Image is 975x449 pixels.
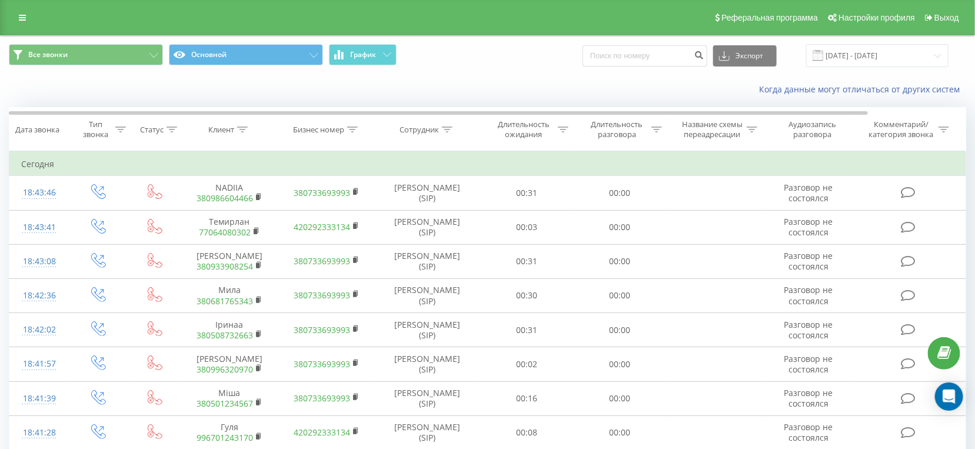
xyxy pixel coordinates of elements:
[573,313,667,347] td: 00:00
[784,421,833,443] span: Разговор не состоялся
[181,244,278,278] td: [PERSON_NAME]
[375,313,480,347] td: [PERSON_NAME] (SIP)
[199,227,251,238] a: 77064080302
[294,427,350,438] a: 420292333134
[351,51,377,59] span: График
[375,347,480,381] td: [PERSON_NAME] (SIP)
[21,387,57,410] div: 18:41:39
[21,284,57,307] div: 18:42:36
[573,244,667,278] td: 00:00
[294,290,350,301] a: 380733693993
[867,119,936,139] div: Комментарий/категория звонка
[375,176,480,210] td: [PERSON_NAME] (SIP)
[181,313,278,347] td: Іринаа
[294,221,350,232] a: 420292333134
[784,250,833,272] span: Разговор не состоялся
[197,261,253,272] a: 380933908254
[784,216,833,238] span: Разговор не состоялся
[293,125,344,135] div: Бизнес номер
[9,152,966,176] td: Сегодня
[480,381,574,415] td: 00:16
[400,125,439,135] div: Сотрудник
[9,44,163,65] button: Все звонки
[21,181,57,204] div: 18:43:46
[774,119,850,139] div: Аудиозапись разговора
[208,125,234,135] div: Клиент
[585,119,648,139] div: Длительность разговора
[181,176,278,210] td: NADIIA
[294,358,350,370] a: 380733693993
[935,383,963,411] div: Open Intercom Messenger
[181,278,278,312] td: Мила
[21,216,57,239] div: 18:43:41
[197,364,253,375] a: 380996320970
[573,176,667,210] td: 00:00
[294,187,350,198] a: 380733693993
[375,381,480,415] td: [PERSON_NAME] (SIP)
[784,182,833,204] span: Разговор не состоялся
[375,210,480,244] td: [PERSON_NAME] (SIP)
[294,393,350,404] a: 380733693993
[784,284,833,306] span: Разговор не состоялся
[573,278,667,312] td: 00:00
[181,347,278,381] td: [PERSON_NAME]
[492,119,555,139] div: Длительность ожидания
[21,318,57,341] div: 18:42:02
[480,347,574,381] td: 00:02
[181,381,278,415] td: Міша
[681,119,744,139] div: Название схемы переадресации
[140,125,164,135] div: Статус
[375,278,480,312] td: [PERSON_NAME] (SIP)
[784,387,833,409] span: Разговор не состоялся
[480,176,574,210] td: 00:31
[21,250,57,273] div: 18:43:08
[573,210,667,244] td: 00:00
[480,313,574,347] td: 00:31
[181,210,278,244] td: Темирлан
[480,278,574,312] td: 00:30
[838,13,915,22] span: Настройки профиля
[169,44,323,65] button: Основной
[934,13,959,22] span: Выход
[480,210,574,244] td: 00:03
[713,45,777,66] button: Экспорт
[294,324,350,335] a: 380733693993
[480,244,574,278] td: 00:31
[375,244,480,278] td: [PERSON_NAME] (SIP)
[721,13,818,22] span: Реферальная программа
[573,347,667,381] td: 00:00
[759,84,966,95] a: Когда данные могут отличаться от других систем
[28,50,68,59] span: Все звонки
[784,353,833,375] span: Разговор не состоялся
[583,45,707,66] input: Поиск по номеру
[294,255,350,267] a: 380733693993
[15,125,59,135] div: Дата звонка
[573,381,667,415] td: 00:00
[197,398,253,409] a: 380501234567
[197,330,253,341] a: 380508732663
[329,44,397,65] button: График
[197,192,253,204] a: 380986604466
[197,295,253,307] a: 380681765343
[79,119,112,139] div: Тип звонка
[21,352,57,375] div: 18:41:57
[197,432,253,443] a: 996701243170
[21,421,57,444] div: 18:41:28
[784,319,833,341] span: Разговор не состоялся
